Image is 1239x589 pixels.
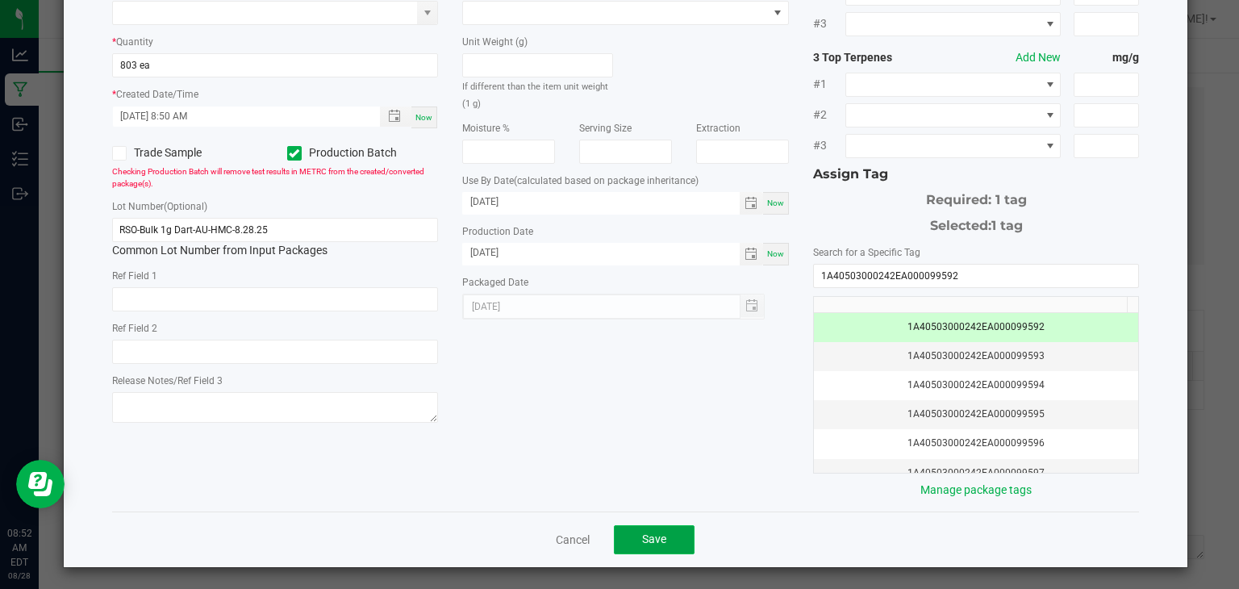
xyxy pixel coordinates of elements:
[824,320,1129,335] div: 1A40503000242EA000099592
[462,173,699,188] label: Use By Date
[380,107,411,127] span: Toggle popup
[112,199,207,214] label: Lot Number
[1074,49,1139,66] strong: mg/g
[164,201,207,212] span: (Optional)
[462,35,528,49] label: Unit Weight (g)
[16,460,65,508] iframe: Resource center
[116,35,153,49] label: Quantity
[462,275,528,290] label: Packaged Date
[112,144,263,161] label: Trade Sample
[415,113,432,122] span: Now
[740,192,763,215] span: Toggle calendar
[824,466,1129,481] div: 1A40503000242EA000099597
[462,224,533,239] label: Production Date
[845,73,1061,97] span: NO DATA FOUND
[813,15,845,32] span: #3
[824,407,1129,422] div: 1A40503000242EA000099595
[112,374,223,388] label: Release Notes/Ref Field 3
[824,349,1129,364] div: 1A40503000242EA000099593
[740,243,763,265] span: Toggle calendar
[824,436,1129,451] div: 1A40503000242EA000099596
[112,321,157,336] label: Ref Field 2
[767,198,784,207] span: Now
[287,144,438,161] label: Production Batch
[813,184,1140,210] div: Required: 1 tag
[116,87,198,102] label: Created Date/Time
[845,103,1061,127] span: NO DATA FOUND
[642,533,666,545] span: Save
[813,107,845,123] span: #2
[462,81,608,109] small: If different than the item unit weight (1 g)
[813,49,944,66] strong: 3 Top Terpenes
[1016,49,1061,66] button: Add New
[112,167,424,188] span: Checking Production Batch will remove test results in METRC from the created/converted package(s).
[112,218,439,259] div: Common Lot Number from Input Packages
[113,107,364,127] input: Created Datetime
[991,218,1023,233] span: 1 tag
[845,134,1061,158] span: NO DATA FOUND
[462,243,740,263] input: Date
[112,269,157,283] label: Ref Field 1
[813,210,1140,236] div: Selected:
[824,378,1129,393] div: 1A40503000242EA000099594
[514,175,699,186] span: (calculated based on package inheritance)
[462,192,740,212] input: Date
[813,245,920,260] label: Search for a Specific Tag
[614,525,695,554] button: Save
[845,12,1061,36] span: NO DATA FOUND
[813,137,845,154] span: #3
[579,121,632,136] label: Serving Size
[813,76,845,93] span: #1
[813,165,1140,184] div: Assign Tag
[462,121,510,136] label: Moisture %
[556,532,590,548] a: Cancel
[767,249,784,258] span: Now
[920,483,1032,496] a: Manage package tags
[696,121,740,136] label: Extraction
